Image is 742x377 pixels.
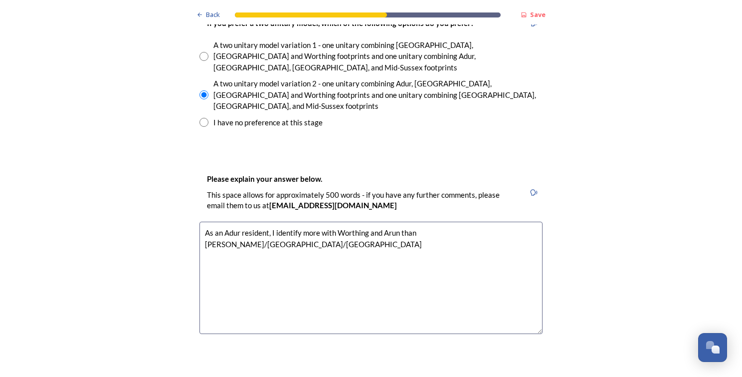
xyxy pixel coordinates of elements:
button: Open Chat [698,333,727,362]
div: A two unitary model variation 2 - one unitary combining Adur, [GEOGRAPHIC_DATA], [GEOGRAPHIC_DATA... [213,78,543,112]
strong: If you prefer a two unitary model, which of the following options do you prefer? [207,18,474,27]
div: A two unitary model variation 1 - one unitary combining [GEOGRAPHIC_DATA], [GEOGRAPHIC_DATA] and ... [213,39,543,73]
strong: Save [530,10,546,19]
textarea: As an Adur resident, I identify more with Worthing and Arun than [PERSON_NAME]/[GEOGRAPHIC_DATA]/... [199,222,543,334]
strong: [EMAIL_ADDRESS][DOMAIN_NAME] [269,201,397,210]
span: Back [206,10,220,19]
strong: Please explain your answer below. [207,174,322,183]
div: I have no preference at this stage [213,117,323,128]
p: This space allows for approximately 500 words - if you have any further comments, please email th... [207,190,517,211]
